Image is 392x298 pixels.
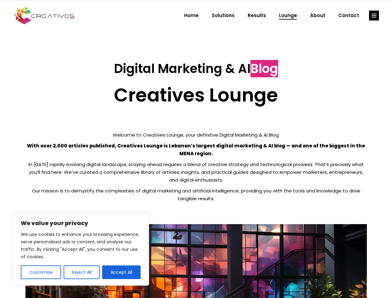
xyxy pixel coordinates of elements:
[248,7,266,24] span: Results
[338,7,359,24] span: Contact
[178,7,205,24] a: Home
[27,142,365,157] strong: With over 2,000 articles published, Creatives Lounge is Lebanon’s largest digital marketing & AI ...
[310,7,325,24] span: About
[332,7,366,24] a: Contact
[205,7,241,24] a: Solutions
[369,11,379,20] a: link
[25,187,367,202] p: Our mission is to demystify the complexities of digital marketing and artificial intelligence, pr...
[21,265,61,279] button: Customise
[25,61,367,76] h3: Digital Marketing & AI
[21,231,141,260] p: We use cookies to enhance your browsing experience, serve personalised ads or content, and analys...
[279,7,297,24] span: Lounge
[21,219,141,227] p: We value your privacy
[102,265,141,279] button: Accept All
[241,7,273,24] a: Results
[25,160,367,184] p: In [DATE] rapidly evolving digital landscape, staying ahead requires a blend of creative strategy...
[25,131,367,139] p: Welcome to Creatives Lounge, your definitive Digital Marketing & AI Blog.
[25,84,367,106] h2: Creatives Lounge
[12,213,149,286] div: We value your privacy
[304,7,332,24] a: About
[273,7,304,24] a: Lounge
[13,6,76,25] img: Creatives
[212,7,235,24] span: Solutions
[250,60,278,77] span: Blog
[64,265,100,279] button: Reject All
[184,7,199,24] span: Home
